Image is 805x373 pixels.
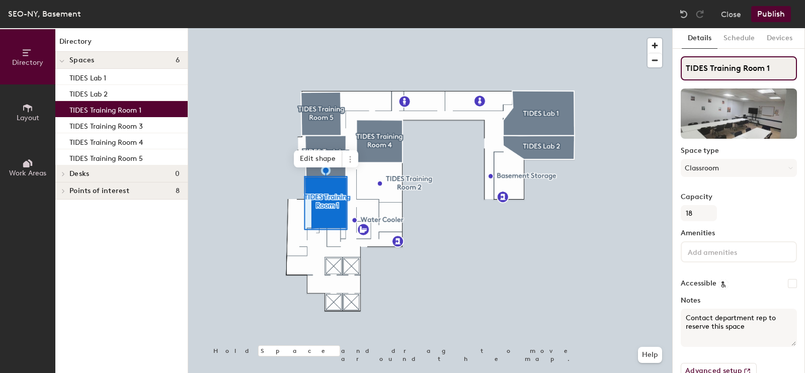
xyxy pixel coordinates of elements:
img: Undo [679,9,689,19]
p: TIDES Lab 1 [69,71,106,82]
span: Points of interest [69,187,129,195]
label: Amenities [681,229,797,237]
span: 8 [176,187,180,195]
span: Work Areas [9,169,46,177]
p: TIDES Training Room 3 [69,119,143,131]
span: Layout [17,114,39,122]
button: Help [638,347,662,363]
p: TIDES Training Room 1 [69,103,141,115]
span: Desks [69,170,89,178]
label: Accessible [681,279,716,288]
p: TIDES Lab 2 [69,87,108,99]
h1: Directory [55,36,188,52]
div: SEO-NY, Basement [8,8,81,20]
button: Schedule [717,28,761,49]
label: Notes [681,297,797,305]
p: TIDES Training Room 4 [69,135,143,147]
span: 0 [175,170,180,178]
input: Add amenities [686,245,776,257]
p: TIDES Training Room 5 [69,151,143,163]
label: Space type [681,147,797,155]
button: Devices [761,28,798,49]
span: 6 [176,56,180,64]
button: Classroom [681,159,797,177]
img: Redo [695,9,705,19]
span: Edit shape [294,150,342,167]
img: The space named TIDES Training Room 1 [681,88,797,139]
span: Spaces [69,56,95,64]
label: Capacity [681,193,797,201]
textarea: Contact department rep to reserve this space [681,309,797,347]
button: Details [682,28,717,49]
button: Publish [751,6,791,22]
button: Close [721,6,741,22]
span: Directory [12,58,43,67]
